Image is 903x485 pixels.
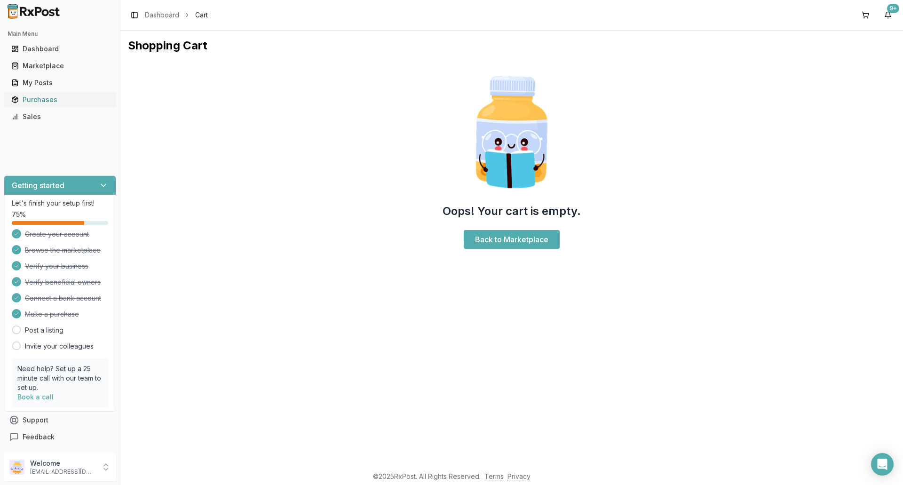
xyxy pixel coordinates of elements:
[12,199,108,208] p: Let's finish your setup first!
[128,38,895,53] h1: Shopping Cart
[464,230,560,249] a: Back to Marketplace
[145,10,208,20] nav: breadcrumb
[25,342,94,351] a: Invite your colleagues
[443,204,581,219] h2: Oops! Your cart is empty.
[23,432,55,442] span: Feedback
[12,180,64,191] h3: Getting started
[11,95,109,104] div: Purchases
[4,429,116,445] button: Feedback
[8,57,112,74] a: Marketplace
[17,364,103,392] p: Need help? Set up a 25 minute call with our team to set up.
[4,109,116,124] button: Sales
[25,326,63,335] a: Post a listing
[484,472,504,480] a: Terms
[25,262,88,271] span: Verify your business
[25,310,79,319] span: Make a purchase
[887,4,899,13] div: 9+
[8,30,112,38] h2: Main Menu
[8,108,112,125] a: Sales
[4,4,64,19] img: RxPost Logo
[4,41,116,56] button: Dashboard
[30,468,95,476] p: [EMAIL_ADDRESS][DOMAIN_NAME]
[4,412,116,429] button: Support
[9,460,24,475] img: User avatar
[12,210,26,219] span: 75 %
[11,44,109,54] div: Dashboard
[17,393,54,401] a: Book a call
[25,278,101,287] span: Verify beneficial owners
[25,294,101,303] span: Connect a bank account
[8,91,112,108] a: Purchases
[25,230,89,239] span: Create your account
[11,78,109,87] div: My Posts
[11,61,109,71] div: Marketplace
[871,453,894,476] div: Open Intercom Messenger
[4,75,116,90] button: My Posts
[4,58,116,73] button: Marketplace
[8,74,112,91] a: My Posts
[8,40,112,57] a: Dashboard
[145,10,179,20] a: Dashboard
[880,8,895,23] button: 9+
[451,72,572,192] img: Smart Pill Bottle
[4,92,116,107] button: Purchases
[30,459,95,468] p: Welcome
[507,472,531,480] a: Privacy
[11,112,109,121] div: Sales
[25,246,101,255] span: Browse the marketplace
[195,10,208,20] span: Cart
